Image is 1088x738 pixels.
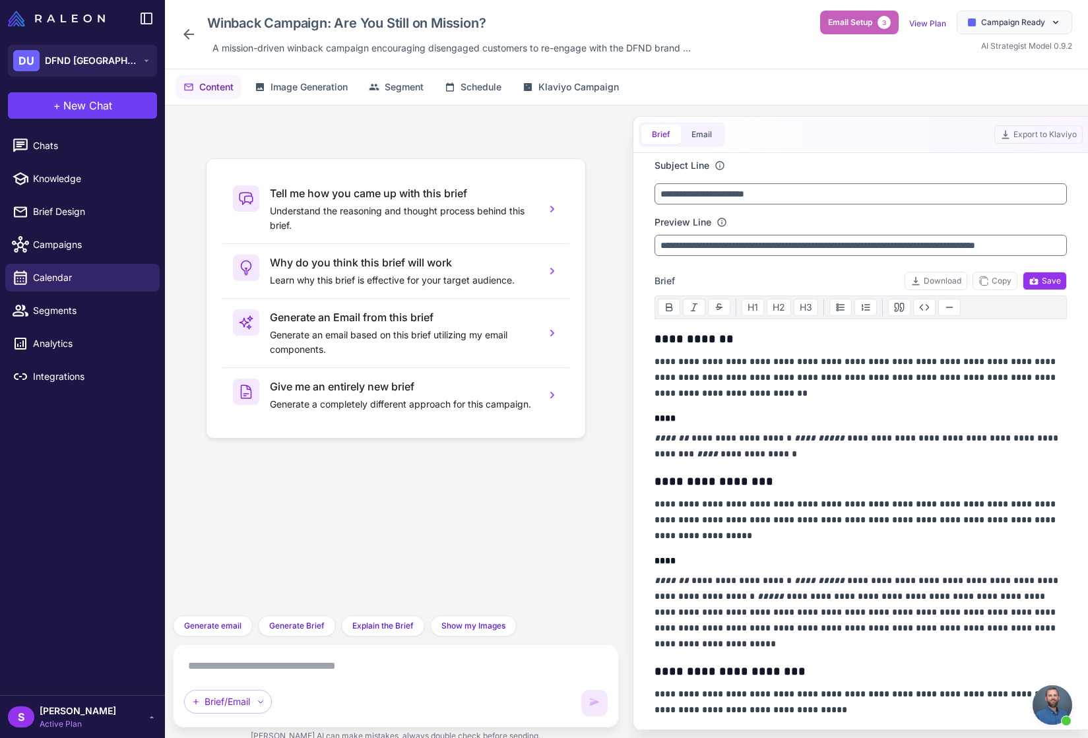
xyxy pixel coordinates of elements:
span: Email Setup [828,16,872,28]
a: Integrations [5,363,160,390]
label: Preview Line [655,215,711,230]
button: H1 [742,299,764,316]
span: Content [199,80,234,94]
span: AI Strategist Model 0.9.2 [981,41,1072,51]
button: Segment [361,75,432,100]
button: Download [905,272,967,290]
button: Save [1023,272,1067,290]
p: Generate a completely different approach for this campaign. [270,397,535,412]
button: Copy [973,272,1017,290]
span: Generate email [184,620,241,632]
div: Click to edit campaign name [202,11,696,36]
span: Analytics [33,336,149,351]
a: Calendar [5,264,160,292]
button: Show my Images [430,615,517,636]
span: Brief [655,274,675,288]
h3: Why do you think this brief will work [270,255,535,270]
span: + [53,98,61,113]
span: Campaign Ready [981,16,1045,28]
h3: Give me an entirely new brief [270,379,535,394]
span: A mission-driven winback campaign encouraging disengaged customers to re-engage with the DFND bra... [212,41,691,55]
button: Explain the Brief [341,615,425,636]
a: Brief Design [5,198,160,226]
span: Explain the Brief [352,620,414,632]
button: Email Setup3 [820,11,899,34]
a: Chats [5,132,160,160]
div: Brief/Email [184,690,272,714]
span: Schedule [461,80,501,94]
p: Understand the reasoning and thought process behind this brief. [270,204,535,233]
span: Image Generation [271,80,348,94]
span: DFND [GEOGRAPHIC_DATA] [45,53,137,68]
button: DUDFND [GEOGRAPHIC_DATA] [8,45,157,77]
span: Integrations [33,369,149,384]
a: Segments [5,297,160,324]
button: Generate Brief [258,615,336,636]
span: Segments [33,303,149,318]
h3: Generate an Email from this brief [270,309,535,325]
span: 3 [878,16,891,29]
h3: Tell me how you came up with this brief [270,185,535,201]
a: Knowledge [5,165,160,193]
img: Raleon Logo [8,11,105,26]
span: Save [1029,275,1061,287]
span: Brief Design [33,204,149,219]
button: Content [176,75,241,100]
button: Image Generation [247,75,356,100]
span: [PERSON_NAME] [40,704,116,718]
button: Klaviyo Campaign [515,75,627,100]
a: Open chat [1033,685,1072,725]
div: Click to edit description [207,38,696,58]
a: Campaigns [5,231,160,259]
span: Klaviyo Campaign [538,80,619,94]
button: H2 [767,299,791,316]
label: Subject Line [655,158,709,173]
a: View Plan [909,18,946,28]
button: Brief [641,125,681,144]
div: S [8,706,34,727]
button: Schedule [437,75,509,100]
span: Campaigns [33,237,149,252]
span: Calendar [33,270,149,285]
span: Show my Images [441,620,505,632]
span: Active Plan [40,718,116,730]
p: Learn why this brief is effective for your target audience. [270,273,535,288]
span: Generate Brief [269,620,325,632]
span: Chats [33,138,149,153]
button: Export to Klaviyo [994,125,1083,144]
span: Knowledge [33,171,149,186]
p: Generate an email based on this brief utilizing my email components. [270,328,535,357]
button: Email [681,125,722,144]
div: DU [13,50,40,71]
button: H3 [794,299,818,316]
button: Generate email [173,615,253,636]
span: New Chat [63,98,112,113]
a: Analytics [5,330,160,357]
span: Copy [978,275,1011,287]
span: Segment [385,80,424,94]
button: +New Chat [8,92,157,119]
